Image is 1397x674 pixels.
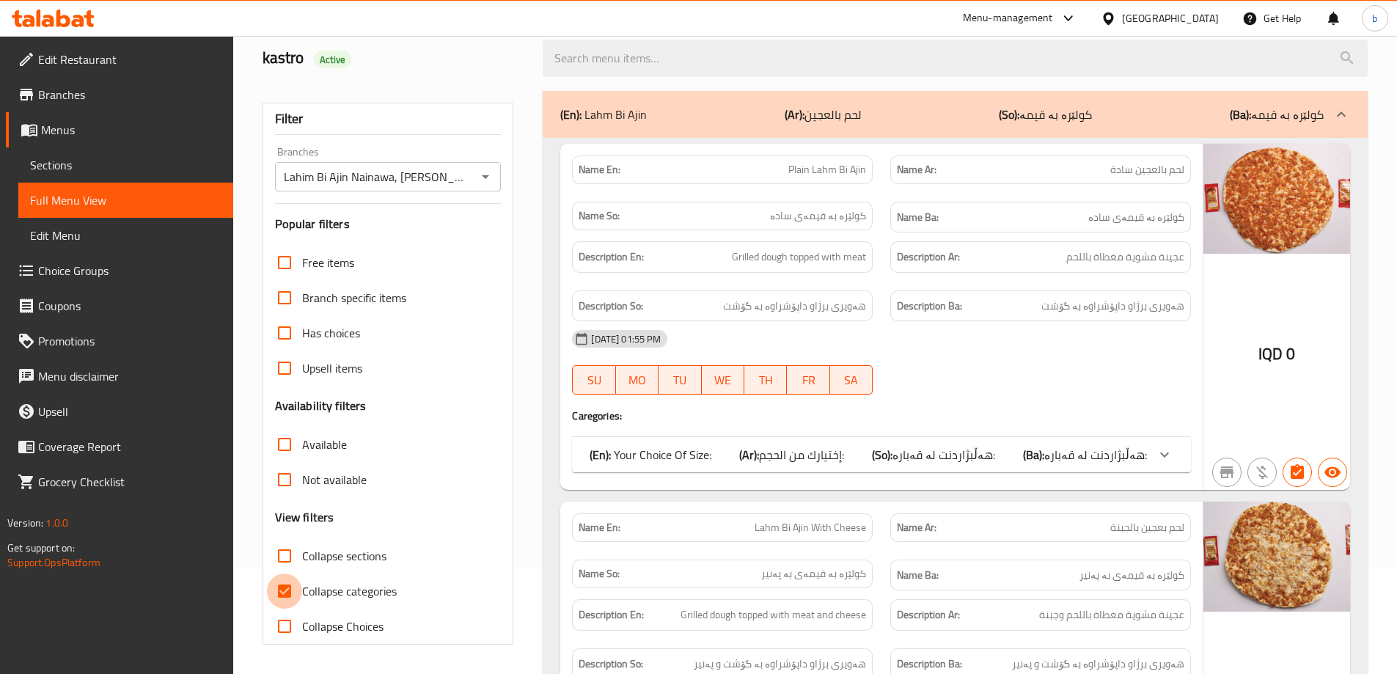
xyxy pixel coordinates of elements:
[1012,655,1184,673] span: هەویری برژاو داپۆشراوە بە گۆشت و پەنیر
[572,365,615,395] button: SU
[38,262,221,279] span: Choice Groups
[18,147,233,183] a: Sections
[302,471,367,488] span: Not available
[6,394,233,429] a: Upsell
[793,370,824,391] span: FR
[302,289,406,307] span: Branch specific items
[38,403,221,420] span: Upsell
[723,297,866,315] span: هەویری برژاو داپۆشراوە بە گۆشت
[788,162,866,177] span: Plain Lahm Bi Ajin
[897,248,960,266] strong: Description Ar:
[543,40,1368,77] input: search
[892,444,995,466] span: هەڵبژاردنت لە قەبارە:
[616,365,659,395] button: MO
[263,47,526,69] h2: kastro
[1039,606,1184,624] span: عجينة مشوية مغطاة باللحم وجبنة
[579,370,609,391] span: SU
[1203,502,1350,612] img: Lahm_Bi_Ajin_With_Cheese_638356468960560123.jpg
[785,103,804,125] b: (Ar):
[275,509,334,526] h3: View filters
[1283,458,1312,487] button: Has choices
[7,538,75,557] span: Get support on:
[1110,520,1184,535] span: لحم بعجين بالجبنة
[694,655,866,673] span: هەویری برژاو داپۆشراوە بە گۆشت و پەنیر
[1286,340,1295,368] span: 0
[6,359,233,394] a: Menu disclaimer
[579,248,644,266] strong: Description En:
[18,183,233,218] a: Full Menu View
[897,566,939,585] strong: Name Ba:
[750,370,781,391] span: TH
[302,436,347,453] span: Available
[744,365,787,395] button: TH
[830,365,873,395] button: SA
[579,208,620,224] strong: Name So:
[1110,162,1184,177] span: لحم بالعجين سادة
[572,409,1191,423] h4: Caregories:
[1203,144,1350,254] img: Plain_Lahm_Bi_Ajin_638356468972181028.jpg
[1066,248,1184,266] span: عجينة مشوية مغطاة باللحم
[38,297,221,315] span: Coupons
[1318,458,1347,487] button: Available
[6,323,233,359] a: Promotions
[872,444,892,466] b: (So):
[572,437,1191,472] div: (En): Your Choice Of Size:(Ar):إختيارك من الحجم:(So):هەڵبژاردنت لە قەبارە:(Ba):هەڵبژاردنت لە قەبارە:
[275,216,502,232] h3: Popular filters
[1044,444,1147,466] span: هەڵبژاردنت لە قەبارە:
[7,513,43,532] span: Version:
[664,370,695,391] span: TU
[963,10,1053,27] div: Menu-management
[38,332,221,350] span: Promotions
[1230,106,1324,123] p: کولێرە بە قیمە
[579,162,620,177] strong: Name En:
[622,370,653,391] span: MO
[897,208,939,227] strong: Name Ba:
[6,429,233,464] a: Coverage Report
[6,112,233,147] a: Menus
[1258,340,1283,368] span: IQD
[1372,10,1377,26] span: b
[702,365,744,395] button: WE
[38,51,221,68] span: Edit Restaurant
[708,370,738,391] span: WE
[302,254,354,271] span: Free items
[6,42,233,77] a: Edit Restaurant
[1023,444,1044,466] b: (Ba):
[897,606,960,624] strong: Description Ar:
[739,444,759,466] b: (Ar):
[6,464,233,499] a: Grocery Checklist
[785,106,862,123] p: لحم بالعجين
[314,51,352,68] div: Active
[659,365,701,395] button: TU
[30,227,221,244] span: Edit Menu
[770,208,866,224] span: کولێرە بە قیمەی سادە
[1212,458,1242,487] button: Not branch specific item
[6,77,233,112] a: Branches
[302,359,362,377] span: Upsell items
[579,297,643,315] strong: Description So:
[560,103,582,125] b: (En):
[1041,297,1184,315] span: هەویری برژاو داپۆشراوە بە گۆشت
[836,370,867,391] span: SA
[18,218,233,253] a: Edit Menu
[314,53,352,67] span: Active
[30,191,221,209] span: Full Menu View
[585,332,667,346] span: [DATE] 01:55 PM
[302,618,384,635] span: Collapse Choices
[543,91,1368,138] div: (En): Lahm Bi Ajin(Ar):لحم بالعجين(So):کولێرە بە قیمە(Ba):کولێرە بە قیمە
[897,162,936,177] strong: Name Ar:
[275,103,502,135] div: Filter
[6,253,233,288] a: Choice Groups
[1230,103,1251,125] b: (Ba):
[681,606,866,624] span: Grilled dough topped with meat and cheese
[38,367,221,385] span: Menu disclaimer
[755,520,866,535] span: Lahm Bi Ajin With Cheese
[999,103,1019,125] b: (So):
[897,655,962,673] strong: Description Ba:
[7,553,100,572] a: Support.OpsPlatform
[30,156,221,174] span: Sections
[1088,208,1184,227] span: کولێرە بە قیمەی سادە
[302,547,386,565] span: Collapse sections
[1122,10,1219,26] div: [GEOGRAPHIC_DATA]
[302,324,360,342] span: Has choices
